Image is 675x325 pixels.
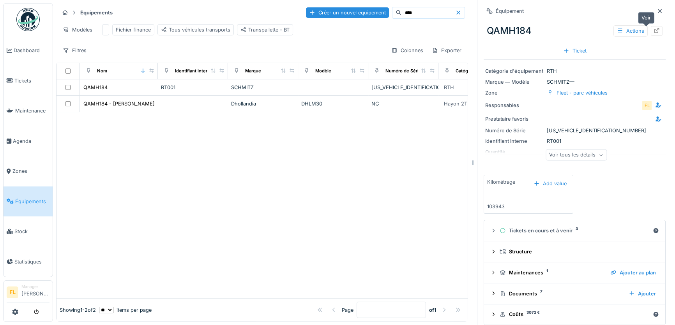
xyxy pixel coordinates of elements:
div: Colonnes [388,45,427,56]
div: Modèle [315,68,331,74]
div: RTH [485,67,664,75]
div: RTH [444,84,454,91]
li: FL [7,286,18,298]
div: Numéro de Série [485,127,544,134]
div: [US_VEHICLE_IDENTIFICATION_NUMBER] [485,127,664,134]
div: Catégories d'équipement [456,68,510,74]
div: Documents [500,290,622,297]
div: QAMH184 [484,21,666,41]
summary: Tickets en cours et à venir3 [487,223,662,238]
span: Dashboard [14,47,49,54]
div: QAMH184 [83,84,108,91]
div: Transpallette - BT [240,26,290,33]
a: Dashboard [4,35,53,66]
div: Maintenances [500,269,604,276]
div: Prestataire favoris [485,115,544,123]
div: Tickets en cours et à venir [500,227,650,234]
a: Agenda [4,126,53,156]
div: Exporter [428,45,465,56]
div: RT001 [485,137,664,145]
div: 103943 [487,203,505,210]
div: Showing 1 - 2 of 2 [60,306,96,314]
div: Ajouter [626,288,659,299]
div: Marque [245,68,261,74]
div: Nom [97,68,107,74]
div: Voir tous les détails [546,149,607,161]
summary: Documents7Ajouter [487,286,662,301]
a: Zones [4,156,53,186]
strong: Équipements [77,9,116,16]
div: Marque — Modèle [485,78,544,86]
span: Équipements [15,198,49,205]
strong: of 1 [429,306,436,314]
div: Responsables [485,102,544,109]
span: Stock [14,228,49,235]
div: Ticket [560,46,590,56]
div: Coûts [500,311,650,318]
div: Structure [500,248,656,255]
div: Add value [530,178,570,189]
img: Badge_color-CXgf-gQk.svg [16,8,40,31]
li: [PERSON_NAME] [21,284,49,300]
span: Maintenance [15,107,49,114]
div: Fleet - parc véhicules [557,89,608,97]
div: [US_VEHICLE_IDENTIFICATION_NUMBER] [371,84,435,91]
div: SCHMITZ [231,84,295,91]
div: Zone [485,89,544,97]
div: QAMH184 - [PERSON_NAME] [83,100,155,107]
a: Stock [4,216,53,247]
div: Modèles [59,24,96,35]
div: Fichier finance [116,26,151,33]
div: Page [342,306,353,314]
div: Dhollandia [231,100,295,107]
div: Numéro de Série [385,68,421,74]
span: Zones [12,167,49,175]
div: Actions [613,25,648,37]
div: FL [641,100,652,111]
span: Agenda [13,137,49,145]
summary: Maintenances1Ajouter au plan [487,265,662,280]
div: Manager [21,284,49,290]
div: Créer un nouvel équipement [306,7,389,18]
div: Kilométrage [487,178,515,186]
a: Maintenance [4,96,53,126]
div: Ajouter au plan [607,267,659,278]
div: RT001 [161,84,225,91]
div: Tous véhicules transports [161,26,230,33]
summary: Coûts3072 € [487,307,662,322]
div: Identifiant interne [175,68,213,74]
div: NC [371,100,435,107]
div: DHLM30 [301,100,365,107]
span: Tickets [14,77,49,84]
div: Catégorie d'équipement [485,67,544,75]
a: FL Manager[PERSON_NAME] [7,284,49,302]
a: Statistiques [4,247,53,277]
div: Hayon 2T - Rétractable [444,100,499,107]
div: SCHMITZ — [485,78,664,86]
summary: Structure [487,244,662,259]
a: Tickets [4,66,53,96]
div: items per page [99,306,152,314]
div: Voir [638,12,654,23]
div: Filtres [59,45,90,56]
a: Équipements [4,186,53,217]
span: Statistiques [14,258,49,265]
div: Équipement [496,7,524,15]
div: Identifiant interne [485,137,544,145]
